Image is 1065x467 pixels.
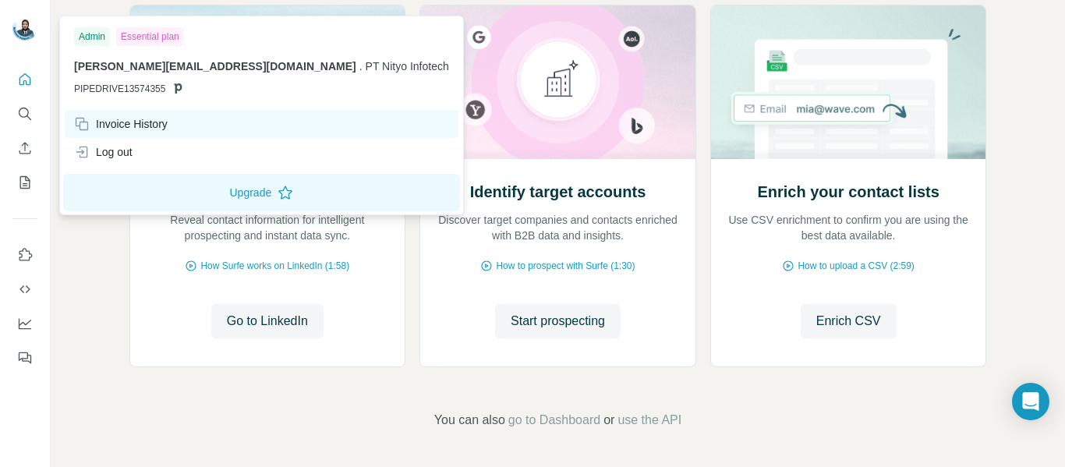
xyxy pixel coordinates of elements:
[12,241,37,269] button: Use Surfe on LinkedIn
[12,134,37,162] button: Enrich CSV
[116,27,184,46] div: Essential plan
[74,144,133,160] div: Log out
[74,82,165,96] span: PIPEDRIVE13574355
[74,27,110,46] div: Admin
[146,212,390,243] p: Reveal contact information for intelligent prospecting and instant data sync.
[801,304,897,338] button: Enrich CSV
[211,304,324,338] button: Go to LinkedIn
[12,310,37,338] button: Dashboard
[419,5,696,159] img: Identify target accounts
[727,212,971,243] p: Use CSV enrichment to confirm you are using the best data available.
[508,411,600,430] button: go to Dashboard
[200,259,349,273] span: How Surfe works on LinkedIn (1:58)
[757,181,939,203] h2: Enrich your contact lists
[366,60,449,73] span: PT Nityo Infotech
[710,5,987,159] img: Enrich your contact lists
[63,174,460,211] button: Upgrade
[12,275,37,303] button: Use Surfe API
[12,168,37,196] button: My lists
[436,212,680,243] p: Discover target companies and contacts enriched with B2B data and insights.
[798,259,914,273] span: How to upload a CSV (2:59)
[816,312,881,331] span: Enrich CSV
[12,100,37,128] button: Search
[74,116,168,132] div: Invoice History
[434,411,505,430] span: You can also
[359,60,363,73] span: .
[603,411,614,430] span: or
[74,60,356,73] span: [PERSON_NAME][EMAIL_ADDRESS][DOMAIN_NAME]
[496,259,635,273] span: How to prospect with Surfe (1:30)
[495,304,621,338] button: Start prospecting
[227,312,308,331] span: Go to LinkedIn
[511,312,605,331] span: Start prospecting
[617,411,681,430] button: use the API
[470,181,646,203] h2: Identify target accounts
[129,5,406,159] img: Prospect on LinkedIn
[12,344,37,372] button: Feedback
[12,65,37,94] button: Quick start
[1012,383,1049,420] div: Open Intercom Messenger
[12,16,37,41] img: Avatar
